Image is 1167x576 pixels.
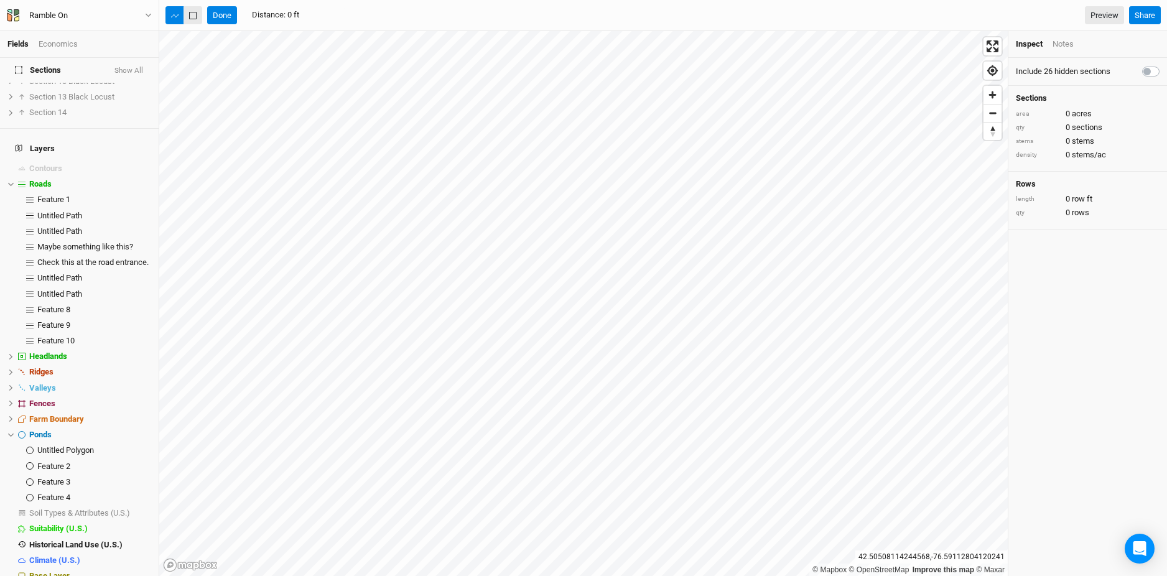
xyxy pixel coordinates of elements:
[37,242,151,252] div: Maybe something like this?
[1016,93,1160,103] h4: Sections
[37,320,151,330] div: Feature 9
[6,9,152,22] button: Ramble On
[913,565,974,574] a: Improve this map
[1085,6,1124,25] a: Preview
[37,211,82,220] span: Untitled Path
[1016,151,1059,160] div: density
[29,524,88,533] span: Suitability (U.S.)
[1072,149,1106,160] span: stems/ac
[1125,534,1155,564] div: Open Intercom Messenger
[29,351,67,361] span: Headlands
[1072,122,1102,133] span: sections
[39,39,78,50] div: Economics
[1016,123,1059,132] div: qty
[29,164,151,174] div: Contours
[1072,207,1089,218] span: rows
[29,524,151,534] div: Suitability (U.S.)
[29,179,151,189] div: Roads
[983,37,1002,55] button: Enter fullscreen
[1016,108,1160,119] div: 0
[29,9,68,22] div: Ramble On
[29,92,114,101] span: Section 13 Black Locust
[983,62,1002,80] button: Find my location
[29,108,67,117] span: Section 14
[37,336,75,345] span: Feature 10
[29,540,123,549] span: Historical Land Use (U.S.)
[976,565,1005,574] a: Maxar
[252,9,299,21] div: Distance : 0 ft
[29,414,84,424] span: Farm Boundary
[849,565,909,574] a: OpenStreetMap
[37,445,94,455] span: Untitled Polygon
[29,77,114,86] span: Section 13 Black Locust
[29,508,151,518] div: Soil Types & Attributes (U.S.)
[29,92,151,102] div: Section 13 Black Locust
[37,273,151,283] div: Untitled Path
[37,477,70,486] span: Feature 3
[983,123,1002,140] span: Reset bearing to north
[29,508,130,518] span: Soil Types & Attributes (U.S.)
[29,555,80,565] span: Climate (U.S.)
[37,289,82,299] span: Untitled Path
[37,493,151,503] div: Feature 4
[1072,193,1092,205] span: row ft
[1072,136,1094,147] span: stems
[29,540,151,550] div: Historical Land Use (U.S.)
[1016,39,1043,50] div: Inspect
[1016,208,1059,218] div: qty
[1072,108,1092,119] span: acres
[159,31,1008,576] canvas: Map
[29,555,151,565] div: Climate (U.S.)
[1016,195,1059,204] div: length
[37,226,151,236] div: Untitled Path
[37,305,151,315] div: Feature 8
[29,414,151,424] div: Farm Boundary
[1016,179,1160,189] h4: Rows
[37,242,133,251] span: Maybe something like this?
[163,558,218,572] a: Mapbox logo
[1016,122,1160,133] div: 0
[29,367,151,377] div: Ridges
[207,6,237,25] button: Done
[37,226,82,236] span: Untitled Path
[29,108,151,118] div: Section 14
[983,104,1002,122] button: Zoom out
[37,305,70,314] span: Feature 8
[184,6,202,25] button: Shortcut: 2
[37,258,151,267] div: Check this at the road entrance.
[1053,39,1074,50] div: Notes
[1016,137,1059,146] div: stems
[7,136,151,161] h4: Layers
[29,430,52,439] span: Ponds
[1016,207,1160,218] div: 0
[37,336,151,346] div: Feature 10
[29,383,151,393] div: Valleys
[983,86,1002,104] button: Zoom in
[37,462,151,471] div: Feature 2
[37,195,70,204] span: Feature 1
[29,399,55,408] span: Fences
[29,351,151,361] div: Headlands
[29,164,62,173] span: Contours
[1016,66,1110,77] label: Include 26 hidden sections
[37,445,151,455] div: Untitled Polygon
[114,67,144,75] button: Show All
[7,39,29,49] a: Fields
[37,462,70,471] span: Feature 2
[29,367,53,376] span: Ridges
[37,195,151,205] div: Feature 1
[1016,109,1059,119] div: area
[29,399,151,409] div: Fences
[1016,149,1160,160] div: 0
[165,6,184,25] button: Shortcut: 1
[37,477,151,487] div: Feature 3
[1016,136,1160,147] div: 0
[855,550,1008,564] div: 42.50508114244568 , -76.59112804120241
[37,258,149,267] span: Check this at the road entrance.
[29,179,52,188] span: Roads
[15,65,61,75] span: Sections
